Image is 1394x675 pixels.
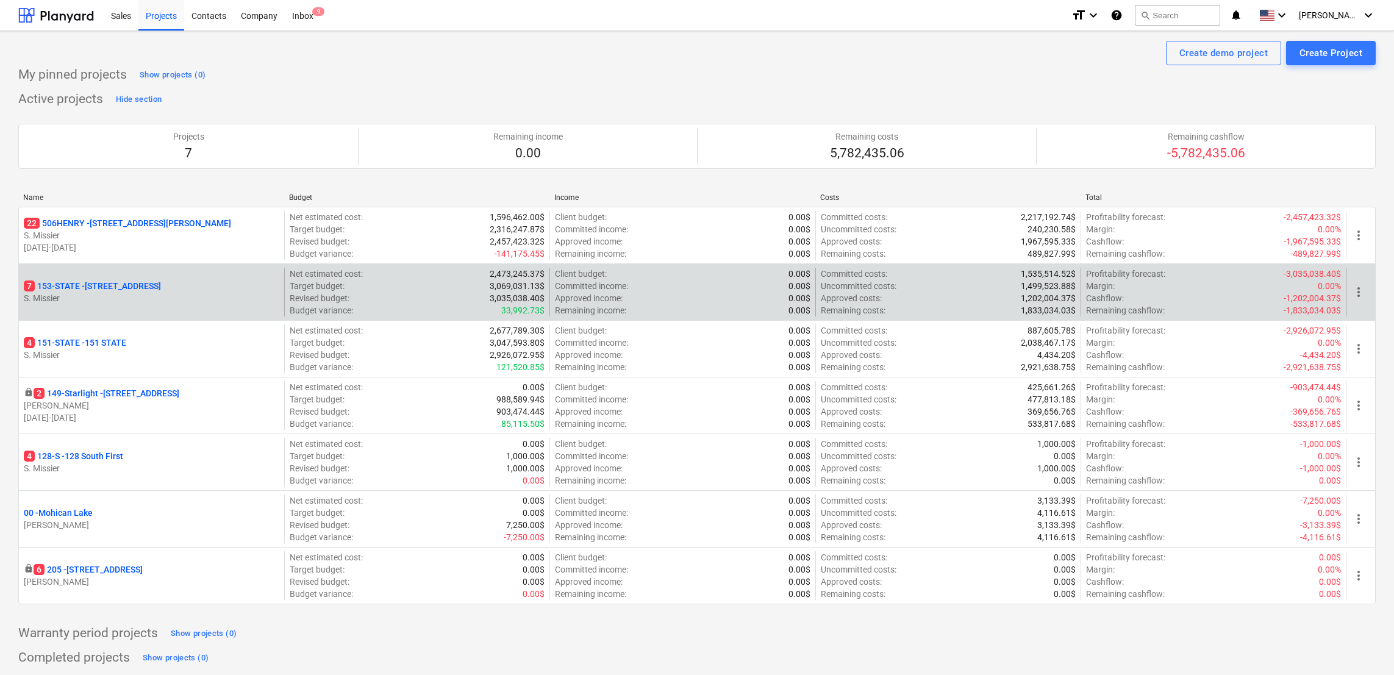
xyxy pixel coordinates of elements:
p: 0.00$ [523,474,545,487]
p: Client budget : [555,211,607,223]
p: 0.00$ [1319,576,1341,588]
div: 00 -Mohican Lake[PERSON_NAME] [24,507,279,531]
span: 22 [24,218,40,229]
p: Client budget : [555,495,607,507]
p: 506HENRY - [STREET_ADDRESS][PERSON_NAME] [24,217,231,229]
p: 0.00$ [788,292,810,304]
p: Net estimated cost : [290,495,363,507]
p: 0.00$ [788,405,810,418]
p: Profitability forecast : [1086,495,1165,507]
p: 149-Starlight - [STREET_ADDRESS] [34,387,179,399]
p: 0.00$ [523,507,545,519]
p: Committed income : [555,280,628,292]
p: Uncommitted costs : [821,563,896,576]
p: Approved costs : [821,235,882,248]
p: Target budget : [290,280,345,292]
p: 0.00$ [523,381,545,393]
p: 369,656.76$ [1028,405,1076,418]
p: Approved income : [555,462,623,474]
p: Profitability forecast : [1086,268,1165,280]
p: Profitability forecast : [1086,438,1165,450]
p: 0.00$ [788,531,810,543]
p: Revised budget : [290,405,349,418]
span: 6 [34,564,45,575]
p: 0.00$ [788,324,810,337]
p: Budget variance : [290,304,353,316]
p: Remaining income : [555,248,626,260]
div: This project is confidential [24,563,34,576]
p: 128-S - 128 South First [24,450,123,462]
p: -369,656.76$ [1290,405,1341,418]
p: 0.00$ [1319,474,1341,487]
p: Client budget : [555,438,607,450]
p: Revised budget : [290,292,349,304]
p: 4,116.61$ [1037,531,1076,543]
p: Approved costs : [821,349,882,361]
p: -3,133.39$ [1300,519,1341,531]
p: Approved income : [555,349,623,361]
p: -1,202,004.37$ [1284,292,1341,304]
p: Net estimated cost : [290,268,363,280]
div: 22506HENRY -[STREET_ADDRESS][PERSON_NAME]S. Missier[DATE]-[DATE] [24,217,279,254]
p: -1,833,034.03$ [1284,304,1341,316]
button: Search [1135,5,1220,26]
p: Remaining cashflow : [1086,361,1165,373]
div: Create demo project [1179,45,1268,61]
p: Remaining cashflow : [1086,304,1165,316]
p: Cashflow : [1086,235,1124,248]
p: 988,589.94$ [496,393,545,405]
p: Remaining costs : [821,531,885,543]
p: Remaining costs : [821,304,885,316]
p: Target budget : [290,507,345,519]
p: 1,596,462.00$ [490,211,545,223]
span: more_vert [1351,398,1366,413]
div: Hide section [116,93,162,107]
p: Approved costs : [821,405,882,418]
p: My pinned projects [18,66,127,84]
p: Cashflow : [1086,349,1124,361]
button: Show projects (0) [168,624,240,643]
p: -2,921,638.75$ [1284,361,1341,373]
p: Committed income : [555,563,628,576]
p: 0.00$ [523,495,545,507]
p: 2,926,072.95$ [490,349,545,361]
div: Budget [289,193,545,202]
p: 887,605.78$ [1028,324,1076,337]
p: 903,474.44$ [496,405,545,418]
p: 1,202,004.37$ [1021,292,1076,304]
p: 4,434.20$ [1037,349,1076,361]
p: 0.00$ [788,418,810,430]
p: 5,782,435.06 [830,145,904,162]
p: Committed costs : [821,211,887,223]
p: 0.00$ [788,268,810,280]
p: -4,116.61$ [1300,531,1341,543]
p: Remaining income : [555,531,626,543]
p: -141,175.45$ [494,248,545,260]
button: Show projects (0) [137,65,209,85]
p: 0.00 [493,145,563,162]
div: Costs [820,193,1076,202]
p: Target budget : [290,563,345,576]
iframe: Chat Widget [1333,616,1394,675]
div: Show projects (0) [140,68,206,82]
p: Target budget : [290,223,345,235]
div: Income [554,193,810,202]
button: Show projects (0) [140,648,212,668]
p: -2,457,423.32$ [1284,211,1341,223]
p: Remaining cashflow : [1086,531,1165,543]
p: 1,000.00$ [1037,438,1076,450]
p: Target budget : [290,393,345,405]
i: keyboard_arrow_down [1274,8,1289,23]
p: Uncommitted costs : [821,450,896,462]
p: Net estimated cost : [290,438,363,450]
span: locked [24,387,34,397]
p: -7,250.00$ [1300,495,1341,507]
p: 7 [173,145,204,162]
p: 0.00$ [788,450,810,462]
p: 0.00$ [788,507,810,519]
p: Committed costs : [821,495,887,507]
p: Approved income : [555,519,623,531]
button: Create demo project [1166,41,1281,65]
p: Approved income : [555,576,623,588]
p: Committed income : [555,337,628,349]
